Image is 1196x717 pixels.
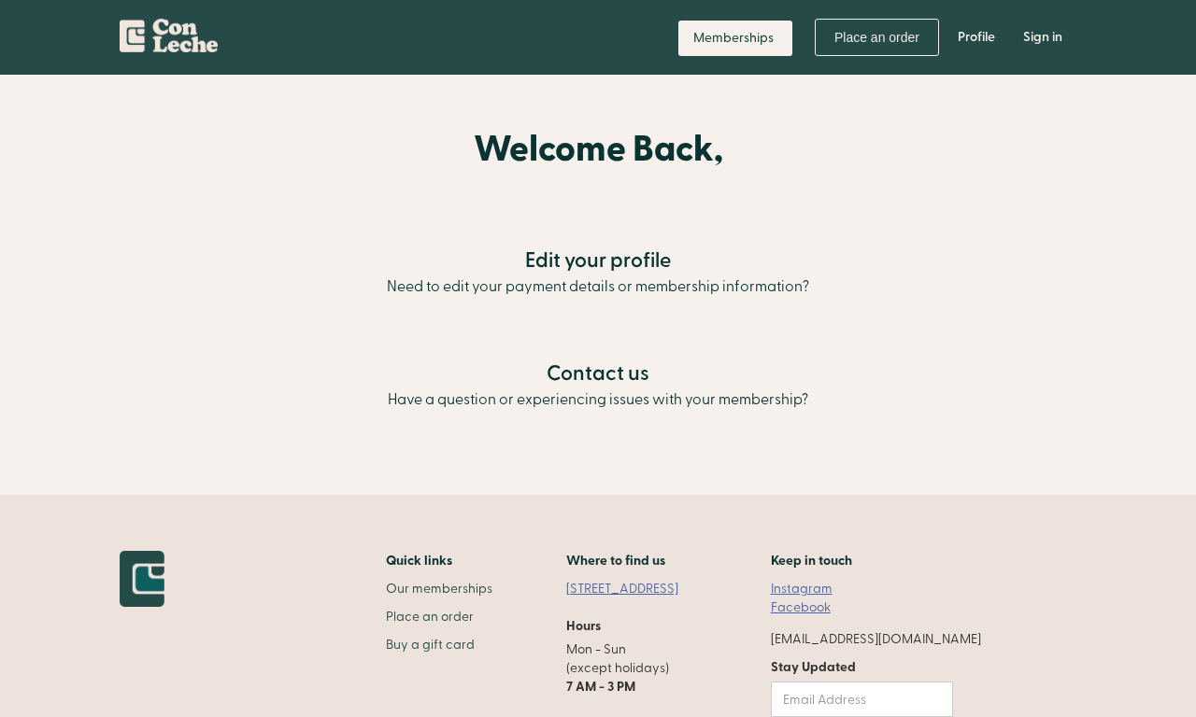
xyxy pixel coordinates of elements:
[771,551,852,570] h5: Keep in touch
[944,9,1009,65] a: Profile
[771,630,981,649] div: [EMAIL_ADDRESS][DOMAIN_NAME]
[386,608,492,626] a: Place an order
[678,21,792,56] a: Memberships
[566,551,665,570] h5: Where to find us
[771,658,953,677] label: Stay Updated
[566,580,697,598] a: [STREET_ADDRESS]
[566,617,601,636] h5: Hours
[566,678,635,696] strong: 7 AM - 3 PM
[566,640,697,696] p: Mon - Sun (except holidays)
[771,682,953,717] input: Email Address
[120,9,218,60] a: home
[771,580,833,598] a: Instagram
[386,636,492,654] a: Buy a gift card
[771,598,831,617] a: Facebook
[1009,9,1076,65] a: Sign in
[386,551,492,570] h2: Quick links
[386,580,492,598] a: Our memberships
[815,19,939,56] a: Place an order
